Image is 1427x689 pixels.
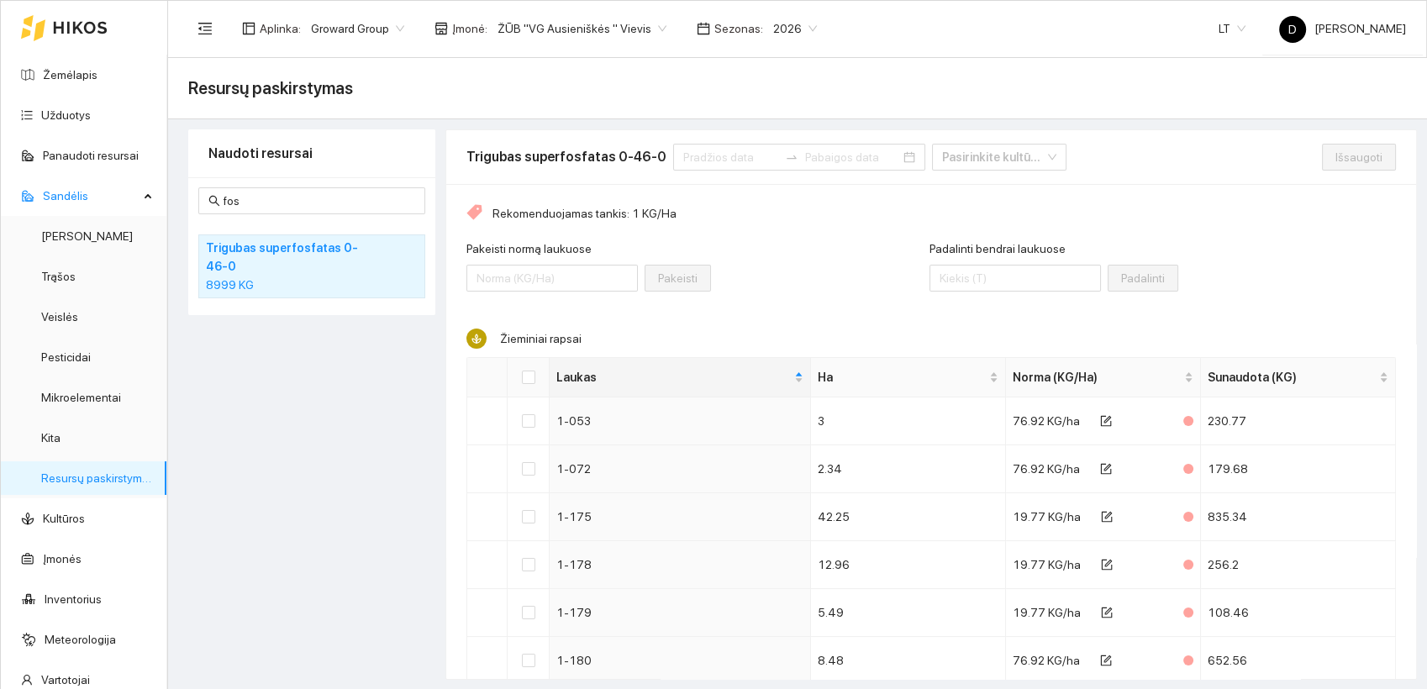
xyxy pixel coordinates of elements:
span: Sandėlis [43,179,139,213]
td: 1-178 [550,541,811,589]
span: [PERSON_NAME] [1279,22,1406,35]
a: [PERSON_NAME] [41,229,133,243]
td: 1-179 [550,589,811,637]
a: Kita [41,431,61,444]
span: 76.92 KG/ha [1013,414,1080,428]
button: Pakeisti [645,265,711,292]
span: layout [242,22,255,35]
th: this column's title is Sunaudota (KG),this column is sortable [1201,358,1396,397]
td: 256.2 [1201,541,1396,589]
button: form [1087,551,1126,578]
td: 42.25 [811,493,1006,541]
th: this column's title is Ha,this column is sortable [811,358,1006,397]
h4: Trigubas superfosfatas 0-46-0 [206,239,374,276]
a: Pesticidai [41,350,91,364]
a: Veislės [41,310,78,323]
span: ŽŪB "VG Ausieniškės " Vievis [498,16,666,41]
span: Laukas [556,368,791,387]
td: 12.96 [811,541,1006,589]
span: Ha [818,368,986,387]
td: 3 [811,397,1006,445]
th: this column's title is Norma (KG/Ha),this column is sortable [1006,358,1201,397]
label: Pakeisti normą laukuose [466,240,592,258]
a: Kultūros [43,512,85,525]
td: 1-180 [550,637,811,685]
td: 652.56 [1201,637,1396,685]
span: Groward Group [311,16,404,41]
input: Pradžios data [683,148,778,166]
a: Meteorologija [45,633,116,646]
span: D [1288,16,1297,43]
span: Resursų paskirstymas [188,75,353,102]
input: Paieška [224,192,415,210]
span: form [1101,607,1113,620]
button: form [1087,408,1125,434]
span: search [208,195,220,207]
button: Išsaugoti [1322,144,1396,171]
a: Vartotojai [41,673,90,686]
a: Užduotys [41,108,91,122]
span: form [1100,415,1112,429]
button: form [1087,455,1125,482]
span: Norma (KG/Ha) [1013,368,1181,387]
span: Aplinka : [260,19,301,38]
label: Padalinti bendrai laukuose [929,240,1066,258]
button: menu-fold [188,12,222,45]
button: form [1087,599,1126,626]
td: 1-175 [550,493,811,541]
span: shop [434,22,448,35]
span: Sunaudota (KG) [1208,368,1376,387]
span: 76.92 KG/ha [1013,654,1080,667]
span: 76.92 KG/ha [1013,462,1080,476]
span: Sezonas : [714,19,763,38]
span: tag [466,204,482,223]
a: Mikroelementai [41,391,121,404]
td: 230.77 [1201,397,1396,445]
span: 19.77 KG/ha [1013,558,1081,571]
input: Padalinti bendrai laukuose [929,265,1101,292]
span: swap-right [785,150,798,164]
span: Įmonė : [452,19,487,38]
span: 19.77 KG/ha [1013,510,1081,523]
button: Padalinti [1108,265,1178,292]
div: Rekomenduojamas tankis: 1 KG/Ha [466,204,1396,223]
td: 1-072 [550,445,811,493]
a: Žemėlapis [43,68,97,82]
span: form [1100,655,1112,668]
div: Naudoti resursai [208,129,415,177]
a: Įmonės [43,552,82,565]
a: Trąšos [41,270,76,283]
a: Inventorius [45,592,102,606]
a: Panaudoti resursai [43,149,139,162]
div: Trigubas superfosfatas 0-46-0 [466,146,666,167]
button: form [1087,503,1126,530]
span: form [1101,559,1113,572]
td: 108.46 [1201,589,1396,637]
td: 179.68 [1201,445,1396,493]
td: 8.48 [811,637,1006,685]
span: LT [1219,16,1245,41]
input: Pabaigos data [805,148,900,166]
span: 19.77 KG/ha [1013,606,1081,619]
td: 2.34 [811,445,1006,493]
span: menu-fold [197,21,213,36]
td: 5.49 [811,589,1006,637]
span: to [785,150,798,164]
td: 1-053 [550,397,811,445]
span: calendar [697,22,710,35]
a: Resursų paskirstymas [41,471,155,485]
span: Žieminiai rapsai [500,332,582,345]
span: form [1100,463,1112,476]
button: form [1087,647,1125,674]
span: form [1101,511,1113,524]
td: 835.34 [1201,493,1396,541]
input: Pakeisti normą laukuose [466,265,638,292]
span: 2026 [773,16,817,41]
div: 8999 KG [206,276,418,294]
